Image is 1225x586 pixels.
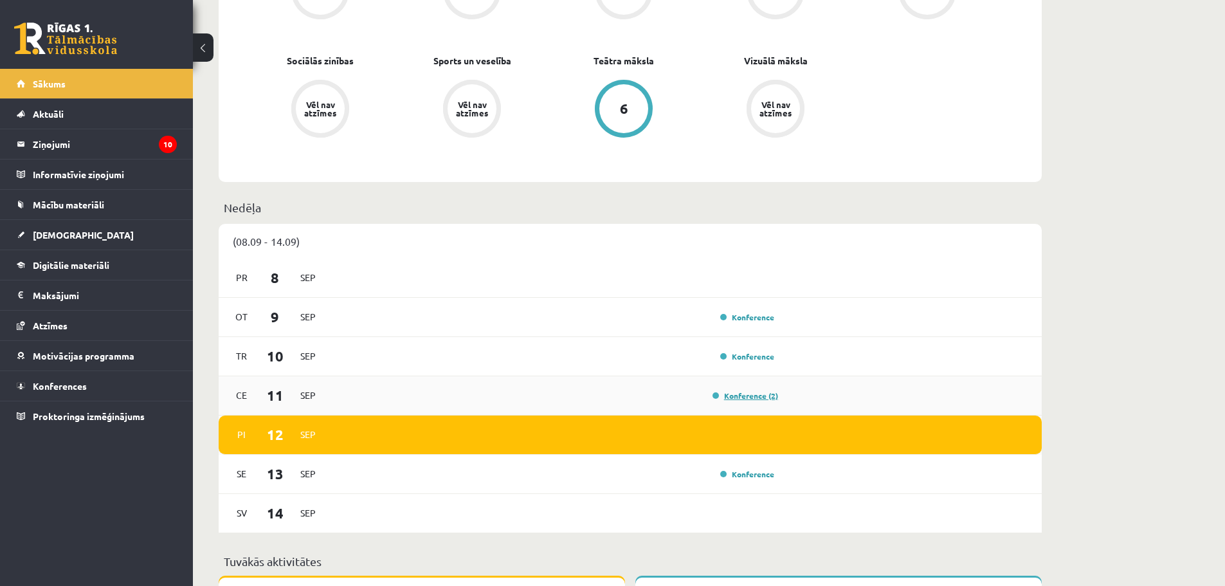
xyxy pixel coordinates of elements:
a: Vēl nav atzīmes [396,80,548,140]
div: (08.09 - 14.09) [219,224,1042,259]
a: [DEMOGRAPHIC_DATA] [17,220,177,250]
div: Vēl nav atzīmes [758,100,794,117]
span: Tr [228,346,255,366]
a: Konference (2) [712,390,778,401]
span: 11 [255,385,295,406]
span: Sep [295,346,322,366]
span: Aktuāli [33,108,64,120]
legend: Ziņojumi [33,129,177,159]
span: Se [228,464,255,484]
span: 12 [255,424,295,445]
span: Sep [295,307,322,327]
a: Konference [720,351,774,362]
a: Konference [720,312,774,322]
span: Ce [228,385,255,405]
a: Sociālās zinības [287,54,354,68]
i: 10 [159,136,177,153]
span: Ot [228,307,255,327]
a: Ziņojumi10 [17,129,177,159]
a: Konference [720,469,774,479]
span: 9 [255,306,295,327]
a: Informatīvie ziņojumi [17,160,177,189]
a: Proktoringa izmēģinājums [17,401,177,431]
span: 8 [255,267,295,288]
span: 13 [255,463,295,484]
span: Sep [295,268,322,288]
legend: Maksājumi [33,280,177,310]
a: Motivācijas programma [17,341,177,371]
a: Teātra māksla [594,54,654,68]
span: Atzīmes [33,320,68,331]
span: Proktoringa izmēģinājums [33,410,145,422]
a: 6 [548,80,700,140]
a: Atzīmes [17,311,177,340]
a: Sākums [17,69,177,98]
a: Konferences [17,371,177,401]
legend: Informatīvie ziņojumi [33,160,177,189]
span: Mācību materiāli [33,199,104,210]
span: Motivācijas programma [33,350,134,362]
a: Vēl nav atzīmes [244,80,396,140]
span: Sep [295,425,322,444]
span: Sv [228,503,255,523]
p: Tuvākās aktivitātes [224,553,1037,570]
a: Rīgas 1. Tālmācības vidusskola [14,23,117,55]
span: Pi [228,425,255,444]
span: Sākums [33,78,66,89]
a: Digitālie materiāli [17,250,177,280]
p: Nedēļa [224,199,1037,216]
span: Sep [295,385,322,405]
span: 14 [255,502,295,524]
a: Vizuālā māksla [744,54,808,68]
a: Maksājumi [17,280,177,310]
a: Mācību materiāli [17,190,177,219]
a: Sports un veselība [433,54,511,68]
div: Vēl nav atzīmes [454,100,490,117]
span: 10 [255,345,295,367]
a: Vēl nav atzīmes [700,80,851,140]
span: [DEMOGRAPHIC_DATA] [33,229,134,241]
span: Konferences [33,380,87,392]
span: Pr [228,268,255,288]
span: Sep [295,503,322,523]
span: Digitālie materiāli [33,259,109,271]
div: Vēl nav atzīmes [302,100,338,117]
div: 6 [620,102,628,116]
span: Sep [295,464,322,484]
a: Aktuāli [17,99,177,129]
